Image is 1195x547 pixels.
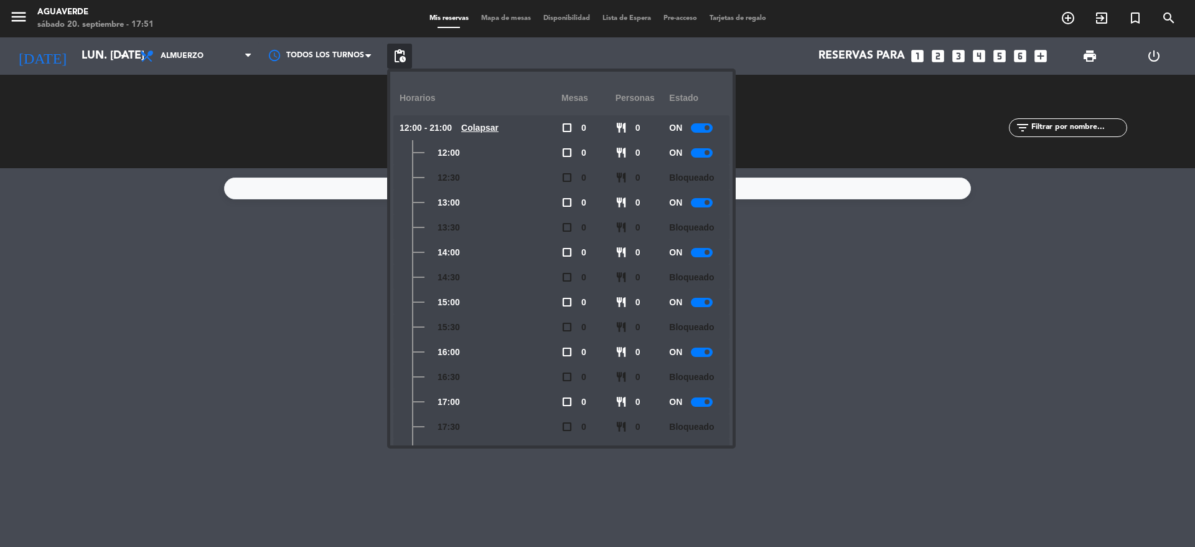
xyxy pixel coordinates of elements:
[669,121,682,135] span: ON
[438,270,460,285] span: 14:30
[561,371,573,383] span: check_box_outline_blank
[616,297,627,308] span: restaurant
[635,221,640,235] span: 0
[438,420,460,434] span: 17:30
[581,320,586,335] span: 0
[423,15,475,22] span: Mis reservas
[669,395,682,409] span: ON
[616,272,627,283] span: restaurant
[438,295,460,310] span: 15:00
[669,345,682,359] span: ON
[635,295,640,310] span: 0
[581,370,586,384] span: 0
[561,81,616,115] div: Mesas
[561,272,573,283] span: check_box_outline_blank
[1122,37,1186,75] div: LOG OUT
[561,197,573,208] span: check_box_outline_blank
[1128,11,1143,26] i: turned_in_not
[161,52,204,60] span: Almuerzo
[616,247,627,258] span: restaurant
[616,371,627,383] span: restaurant
[1012,48,1028,64] i: looks_6
[616,81,670,115] div: personas
[438,320,460,335] span: 15:30
[1094,11,1109,26] i: exit_to_app
[1015,120,1030,135] i: filter_list
[438,445,460,459] span: 18:00
[561,172,573,183] span: check_box_outline_blank
[635,370,640,384] span: 0
[635,345,640,359] span: 0
[635,121,640,135] span: 0
[392,49,407,64] span: pending_actions
[37,19,154,31] div: sábado 20. septiembre - 17:51
[581,221,586,235] span: 0
[669,320,714,335] span: Bloqueado
[438,146,460,160] span: 12:00
[475,15,537,22] span: Mapa de mesas
[669,245,682,260] span: ON
[537,15,596,22] span: Disponibilidad
[561,222,573,233] span: check_box_outline_blank
[581,420,586,434] span: 0
[1146,49,1161,64] i: power_settings_new
[9,7,28,31] button: menu
[635,196,640,210] span: 0
[1033,48,1049,64] i: add_box
[669,221,714,235] span: Bloqueado
[669,171,714,185] span: Bloqueado
[461,123,499,133] u: Colapsar
[438,395,460,409] span: 17:00
[616,147,627,158] span: restaurant
[561,321,573,333] span: check_box_outline_blank
[635,146,640,160] span: 0
[703,15,772,22] span: Tarjetas de regalo
[116,49,131,64] i: arrow_drop_down
[581,171,586,185] span: 0
[909,48,926,64] i: looks_one
[635,445,640,459] span: 0
[635,270,640,285] span: 0
[669,295,682,310] span: ON
[37,6,154,19] div: Aguaverde
[561,122,573,133] span: check_box_outline_blank
[991,48,1008,64] i: looks_5
[971,48,987,64] i: looks_4
[1161,11,1176,26] i: search
[581,395,586,409] span: 0
[669,270,714,285] span: Bloqueado
[561,147,573,158] span: check_box_outline_blank
[400,121,452,135] span: 12:00 - 21:00
[1061,11,1075,26] i: add_circle_outline
[581,146,586,160] span: 0
[616,197,627,208] span: restaurant
[616,172,627,183] span: restaurant
[669,420,714,434] span: Bloqueado
[635,245,640,260] span: 0
[9,7,28,26] i: menu
[669,445,682,459] span: ON
[669,146,682,160] span: ON
[616,321,627,333] span: restaurant
[561,297,573,308] span: check_box_outline_blank
[657,15,703,22] span: Pre-acceso
[438,221,460,235] span: 13:30
[581,270,586,285] span: 0
[616,346,627,358] span: restaurant
[581,196,586,210] span: 0
[438,196,460,210] span: 13:00
[635,320,640,335] span: 0
[669,81,723,115] div: Estado
[635,171,640,185] span: 0
[669,370,714,384] span: Bloqueado
[581,121,586,135] span: 0
[581,445,586,459] span: 0
[1082,49,1097,64] span: print
[561,421,573,432] span: check_box_outline_blank
[616,396,627,407] span: restaurant
[438,245,460,260] span: 14:00
[581,295,586,310] span: 0
[1030,121,1127,135] input: Filtrar por nombre...
[438,345,460,359] span: 16:00
[561,247,573,258] span: check_box_outline_blank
